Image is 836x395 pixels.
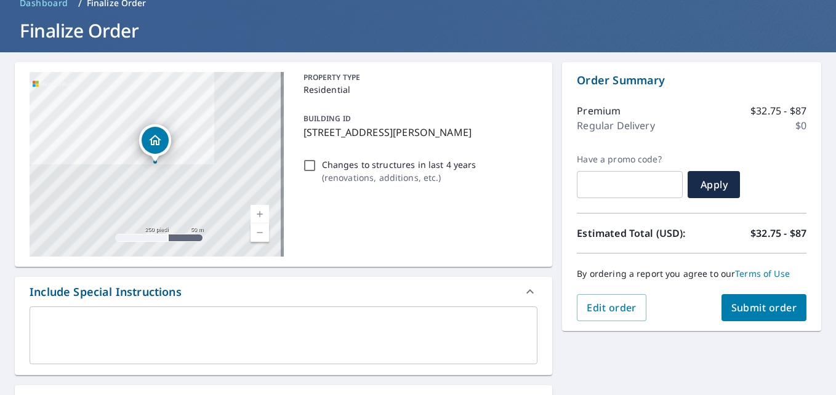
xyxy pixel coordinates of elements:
[731,301,797,314] span: Submit order
[251,205,269,223] a: Livello corrente 17, zoom avanti
[303,83,533,96] p: Residential
[322,171,476,184] p: ( renovations, additions, etc. )
[15,18,821,43] h1: Finalize Order
[30,284,182,300] div: Include Special Instructions
[303,113,351,124] p: BUILDING ID
[322,158,476,171] p: Changes to structures in last 4 years
[577,72,806,89] p: Order Summary
[577,118,654,133] p: Regular Delivery
[750,103,806,118] p: $32.75 - $87
[587,301,637,314] span: Edit order
[303,125,533,140] p: [STREET_ADDRESS][PERSON_NAME]
[795,118,806,133] p: $0
[697,178,730,191] span: Apply
[688,171,740,198] button: Apply
[577,154,683,165] label: Have a promo code?
[721,294,807,321] button: Submit order
[577,268,806,279] p: By ordering a report you agree to our
[139,124,171,162] div: Dropped pin, building 1, Residential property, 5-15 Dorothy St Fair Lawn, NJ 07410
[577,103,621,118] p: Premium
[251,223,269,242] a: Livello corrente 17, zoom indietro
[577,226,691,241] p: Estimated Total (USD):
[735,268,790,279] a: Terms of Use
[303,72,533,83] p: PROPERTY TYPE
[577,294,646,321] button: Edit order
[750,226,806,241] p: $32.75 - $87
[15,277,552,306] div: Include Special Instructions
